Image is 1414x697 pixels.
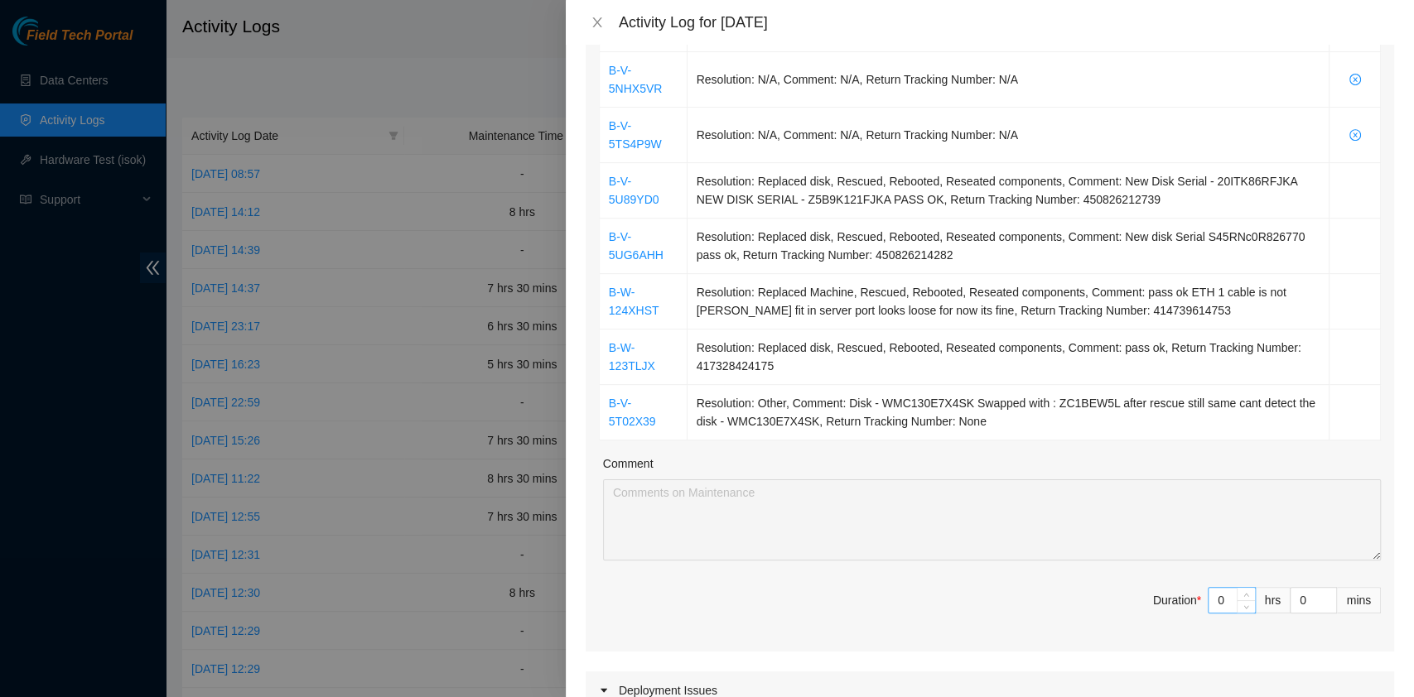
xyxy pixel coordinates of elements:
button: Close [586,15,609,31]
span: up [1242,590,1252,600]
a: B-V-5UG6AHH [609,230,664,262]
td: Resolution: Replaced disk, Rescued, Rebooted, Reseated components, Comment: New disk Serial S45RN... [688,219,1330,274]
span: close [591,16,604,29]
div: hrs [1256,587,1291,613]
a: B-V-5U89YD0 [609,175,659,206]
span: close-circle [1339,74,1371,85]
td: Resolution: Other, Comment: Disk - WMC130E7X4SK Swapped with : ZC1BEW5L after rescue still same c... [688,385,1330,440]
a: B-V-5NHX5VR [609,64,663,95]
a: B-V-5TS4P9W [609,119,662,151]
div: Activity Log for [DATE] [619,13,1394,31]
a: B-V-5T02X39 [609,397,656,428]
span: Decrease Value [1237,600,1255,613]
td: Resolution: Replaced disk, Rescued, Rebooted, Reseated components, Comment: pass ok, Return Track... [688,329,1330,385]
td: Resolution: Replaced disk, Rescued, Rebooted, Reseated components, Comment: New Disk Serial - 20I... [688,163,1330,219]
div: mins [1337,587,1381,613]
div: Duration [1153,591,1201,609]
td: Resolution: Replaced Machine, Rescued, Rebooted, Reseated components, Comment: pass ok ETH 1 cabl... [688,274,1330,329]
span: Increase Value [1237,588,1255,600]
textarea: Comment [603,479,1381,560]
td: Resolution: N/A, Comment: N/A, Return Tracking Number: N/A [688,52,1330,108]
a: B-W-124XHST [609,286,659,317]
span: down [1242,602,1252,612]
td: Resolution: N/A, Comment: N/A, Return Tracking Number: N/A [688,108,1330,163]
a: B-W-123TLJX [609,341,655,373]
span: close-circle [1339,129,1371,141]
label: Comment [603,454,654,473]
span: caret-right [599,685,609,695]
